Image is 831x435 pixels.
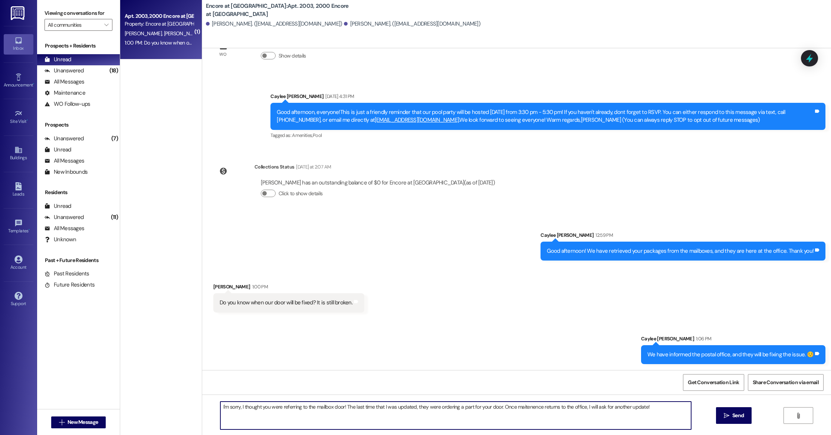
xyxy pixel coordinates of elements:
[45,202,71,210] div: Unread
[45,78,84,86] div: All Messages
[37,42,120,50] div: Prospects + Residents
[109,212,120,223] div: (11)
[4,107,33,127] a: Site Visit •
[125,30,164,37] span: [PERSON_NAME]
[108,65,120,76] div: (18)
[27,118,28,123] span: •
[4,144,33,164] a: Buildings
[213,283,364,293] div: [PERSON_NAME]
[795,413,801,419] i: 
[45,89,85,97] div: Maintenance
[51,416,106,428] button: New Message
[45,146,71,154] div: Unread
[125,39,266,46] div: 1:00 PM: Do you know when our door will be fixed? It is still broken.
[683,374,744,391] button: Get Conversation Link
[313,132,322,138] span: Pool
[45,281,95,289] div: Future Residents
[45,67,84,75] div: Unanswered
[45,135,84,143] div: Unanswered
[748,374,824,391] button: Share Conversation via email
[125,12,193,20] div: Apt. 2003, 2000 Encore at [GEOGRAPHIC_DATA]
[344,20,480,28] div: [PERSON_NAME]. ([EMAIL_ADDRESS][DOMAIN_NAME])
[254,163,294,171] div: Collections Status
[206,2,354,18] b: Encore at [GEOGRAPHIC_DATA]: Apt. 2003, 2000 Encore at [GEOGRAPHIC_DATA]
[753,379,819,386] span: Share Conversation via email
[375,116,459,124] a: [EMAIL_ADDRESS][DOMAIN_NAME]
[4,217,33,237] a: Templates •
[45,236,76,243] div: Unknown
[11,6,26,20] img: ResiDesk Logo
[45,213,84,221] div: Unanswered
[641,335,825,345] div: Caylee [PERSON_NAME]
[45,100,90,108] div: WO Follow-ups
[45,168,88,176] div: New Inbounds
[29,227,30,232] span: •
[292,132,313,138] span: Amenities ,
[206,20,342,28] div: [PERSON_NAME]. ([EMAIL_ADDRESS][DOMAIN_NAME])
[541,231,825,242] div: Caylee [PERSON_NAME]
[45,270,89,278] div: Past Residents
[45,7,112,19] label: Viewing conversations for
[220,402,691,429] textarea: I'm sorry, I thought you were referring to the mailbox door! The last time that I was updated, th...
[68,418,98,426] span: New Message
[219,50,226,58] div: WO
[294,163,331,171] div: [DATE] at 2:07 AM
[45,56,71,63] div: Unread
[33,81,34,86] span: •
[125,20,193,28] div: Property: Encore at [GEOGRAPHIC_DATA]
[4,180,33,200] a: Leads
[220,299,352,307] div: Do you know when our door will be fixed? It is still broken.
[164,30,201,37] span: [PERSON_NAME]
[694,335,711,343] div: 1:06 PM
[4,34,33,54] a: Inbox
[724,413,729,419] i: 
[647,351,814,359] div: We have informed the postal office, and they will be fixing the issue. ☺️
[547,247,814,255] div: Good afternoon! We have retrieved your packages from the mailboxes, and they are here at the offi...
[732,412,744,419] span: Send
[594,231,613,239] div: 12:59 PM
[45,157,84,165] div: All Messages
[4,253,33,273] a: Account
[45,225,84,232] div: All Messages
[104,22,108,28] i: 
[59,419,65,425] i: 
[279,52,306,60] label: Show details
[261,179,495,187] div: [PERSON_NAME] has an outstanding balance of $0 for Encore at [GEOGRAPHIC_DATA] (as of [DATE])
[250,283,268,291] div: 1:00 PM
[37,121,120,129] div: Prospects
[277,108,814,124] div: Good afternoon, everyone!This is just a friendly reminder that our pool party will be hosted [DAT...
[48,19,101,31] input: All communities
[688,379,739,386] span: Get Conversation Link
[279,190,322,197] label: Click to show details
[716,407,752,424] button: Send
[109,133,120,144] div: (7)
[37,256,120,264] div: Past + Future Residents
[323,92,354,100] div: [DATE] 4:31 PM
[37,189,120,196] div: Residents
[270,92,825,103] div: Caylee [PERSON_NAME]
[4,290,33,310] a: Support
[270,130,825,141] div: Tagged as:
